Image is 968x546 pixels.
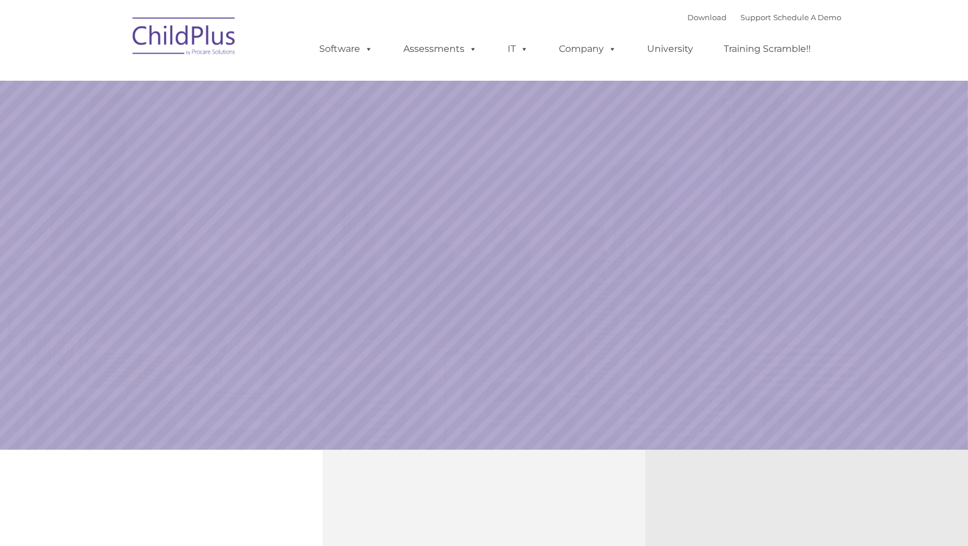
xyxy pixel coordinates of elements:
[496,37,540,61] a: IT
[687,13,841,22] font: |
[547,37,628,61] a: Company
[392,37,489,61] a: Assessments
[687,13,727,22] a: Download
[773,13,841,22] a: Schedule A Demo
[308,37,384,61] a: Software
[658,289,823,332] a: Learn More
[636,37,705,61] a: University
[712,37,822,61] a: Training Scramble!!
[740,13,771,22] a: Support
[127,9,242,67] img: ChildPlus by Procare Solutions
